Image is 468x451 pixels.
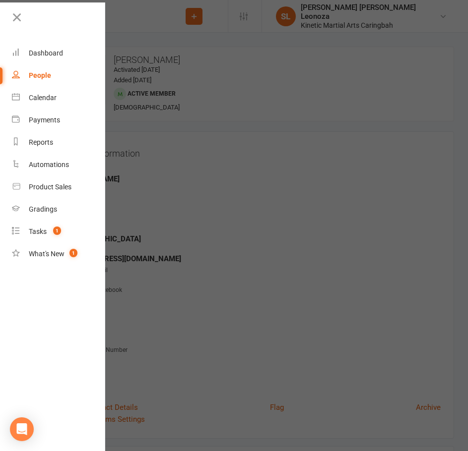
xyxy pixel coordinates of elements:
div: Payments [29,116,60,124]
div: Reports [29,138,53,146]
a: What's New1 [12,243,106,265]
span: 1 [69,249,77,257]
a: Gradings [12,198,106,221]
a: Product Sales [12,176,106,198]
a: Dashboard [12,42,106,64]
div: Tasks [29,227,47,235]
div: Product Sales [29,183,71,191]
div: Open Intercom Messenger [10,417,34,441]
div: What's New [29,250,65,258]
a: Automations [12,154,106,176]
div: Automations [29,161,69,169]
div: Dashboard [29,49,63,57]
div: People [29,71,51,79]
a: People [12,64,106,87]
div: Gradings [29,205,57,213]
div: Calendar [29,94,57,102]
a: Reports [12,131,106,154]
a: Payments [12,109,106,131]
span: 1 [53,226,61,235]
a: Calendar [12,87,106,109]
a: Tasks 1 [12,221,106,243]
